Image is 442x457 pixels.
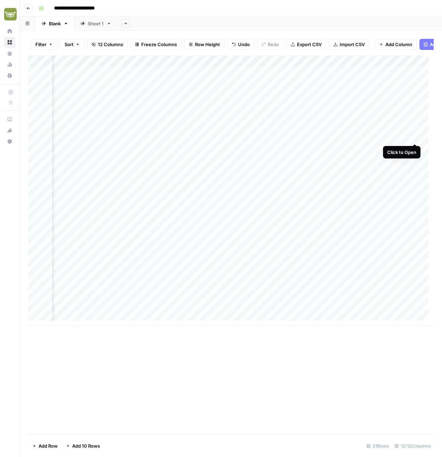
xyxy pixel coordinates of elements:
span: Freeze Columns [141,41,177,48]
a: Sheet 1 [74,17,117,31]
div: Blank [49,20,61,27]
div: Click to Open [387,149,416,156]
a: Home [4,26,15,37]
button: Row Height [184,39,224,50]
span: Filter [35,41,46,48]
button: Import CSV [329,39,369,50]
button: What's new? [4,125,15,136]
button: Undo [227,39,254,50]
span: Redo [268,41,279,48]
button: Add Column [375,39,417,50]
a: Blank [35,17,74,31]
span: Export CSV [297,41,322,48]
a: Settings [4,70,15,81]
button: Add 10 Rows [62,440,104,451]
span: Row Height [195,41,220,48]
button: Workspace: Evergreen Media [4,6,15,23]
div: 21 Rows [364,440,392,451]
span: Add Column [385,41,412,48]
button: 12 Columns [87,39,128,50]
button: Redo [257,39,283,50]
a: Your Data [4,48,15,59]
a: AirOps Academy [4,114,15,125]
span: 12 Columns [98,41,123,48]
span: Add Row [39,442,58,449]
button: Add Row [28,440,62,451]
button: Export CSV [286,39,326,50]
span: Sort [65,41,74,48]
a: Usage [4,59,15,70]
button: Filter [31,39,57,50]
span: Add 10 Rows [72,442,100,449]
button: Freeze Columns [130,39,181,50]
div: What's new? [5,125,15,136]
img: Evergreen Media Logo [4,8,17,20]
div: 12/12 Columns [392,440,434,451]
div: Sheet 1 [88,20,104,27]
span: Import CSV [340,41,365,48]
a: Browse [4,37,15,48]
span: Undo [238,41,250,48]
button: Sort [60,39,84,50]
button: Help + Support [4,136,15,147]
